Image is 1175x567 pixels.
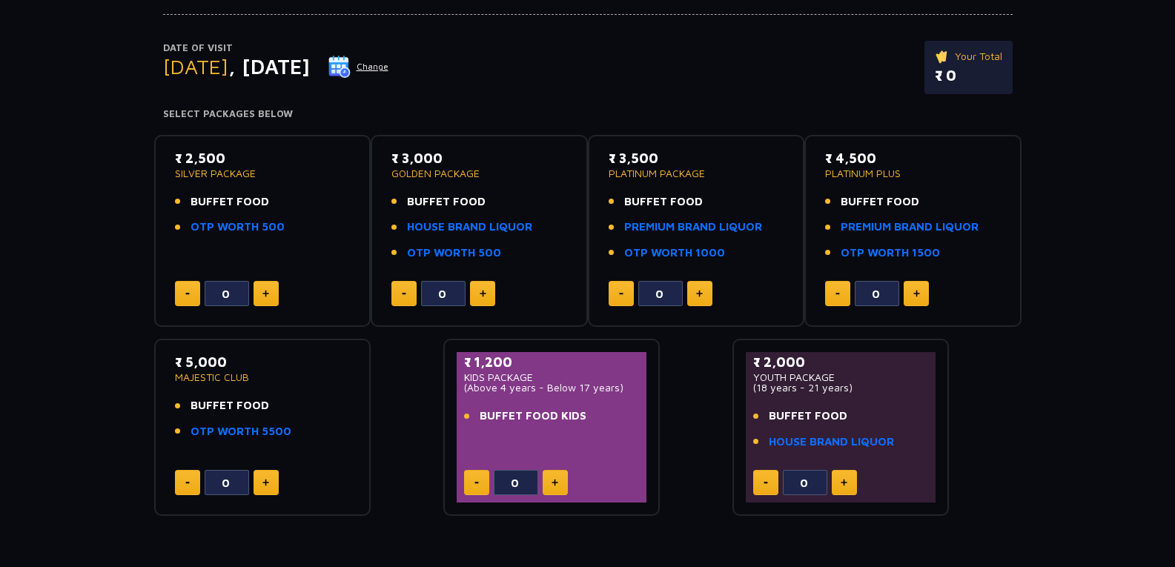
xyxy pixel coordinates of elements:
[769,408,847,425] span: BUFFET FOOD
[262,290,269,297] img: plus
[841,219,979,236] a: PREMIUM BRAND LIQUOR
[609,168,784,179] p: PLATINUM PACKAGE
[407,245,501,262] a: OTP WORTH 500
[841,245,940,262] a: OTP WORTH 1500
[480,408,586,425] span: BUFFET FOOD KIDS
[163,41,389,56] p: Date of Visit
[825,168,1001,179] p: PLATINUM PLUS
[163,108,1013,120] h4: Select Packages Below
[624,219,762,236] a: PREMIUM BRAND LIQUOR
[175,352,351,372] p: ₹ 5,000
[825,148,1001,168] p: ₹ 4,500
[328,55,389,79] button: Change
[464,352,640,372] p: ₹ 1,200
[474,482,479,484] img: minus
[480,290,486,297] img: plus
[935,64,1002,87] p: ₹ 0
[391,168,567,179] p: GOLDEN PACKAGE
[163,54,228,79] span: [DATE]
[764,482,768,484] img: minus
[407,219,532,236] a: HOUSE BRAND LIQUOR
[175,168,351,179] p: SILVER PACKAGE
[841,479,847,486] img: plus
[191,397,269,414] span: BUFFET FOOD
[753,352,929,372] p: ₹ 2,000
[835,293,840,295] img: minus
[552,479,558,486] img: plus
[913,290,920,297] img: plus
[185,482,190,484] img: minus
[228,54,310,79] span: , [DATE]
[407,193,486,210] span: BUFFET FOOD
[753,382,929,393] p: (18 years - 21 years)
[185,293,190,295] img: minus
[619,293,623,295] img: minus
[175,148,351,168] p: ₹ 2,500
[841,193,919,210] span: BUFFET FOOD
[391,148,567,168] p: ₹ 3,000
[191,193,269,210] span: BUFFET FOOD
[175,372,351,382] p: MAJESTIC CLUB
[624,193,703,210] span: BUFFET FOOD
[753,372,929,382] p: YOUTH PACKAGE
[696,290,703,297] img: plus
[935,48,950,64] img: ticket
[402,293,406,295] img: minus
[262,479,269,486] img: plus
[935,48,1002,64] p: Your Total
[609,148,784,168] p: ₹ 3,500
[191,423,291,440] a: OTP WORTH 5500
[191,219,285,236] a: OTP WORTH 500
[464,382,640,393] p: (Above 4 years - Below 17 years)
[464,372,640,382] p: KIDS PACKAGE
[624,245,725,262] a: OTP WORTH 1000
[769,434,894,451] a: HOUSE BRAND LIQUOR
